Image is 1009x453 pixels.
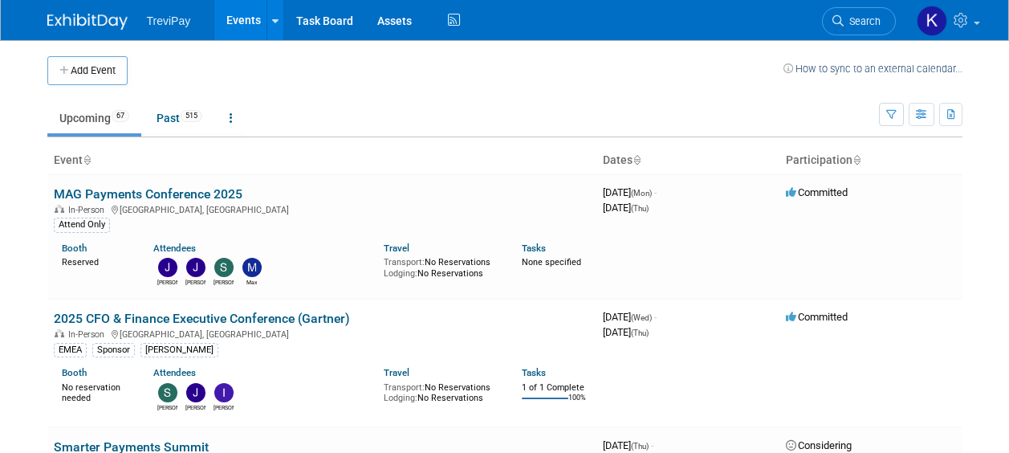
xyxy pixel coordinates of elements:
div: Attend Only [54,218,110,232]
img: Jon Loveless [186,258,205,277]
span: 515 [181,110,202,122]
img: Jeff Coppolo [186,383,205,402]
a: How to sync to an external calendar... [783,63,962,75]
div: Jeff Coppolo [185,402,205,412]
div: Sara Ouhsine [157,402,177,412]
img: Santiago de la Lama [214,258,234,277]
div: [GEOGRAPHIC_DATA], [GEOGRAPHIC_DATA] [54,202,590,215]
div: No Reservations No Reservations [384,254,498,279]
span: [DATE] [603,311,657,323]
span: (Thu) [631,204,649,213]
img: In-Person Event [55,205,64,213]
div: 1 of 1 Complete [522,382,590,394]
img: In-Person Event [55,329,64,337]
span: [DATE] [603,326,649,338]
th: Event [47,147,596,174]
span: Committed [786,311,848,323]
span: (Thu) [631,329,649,337]
div: Santiago de la Lama [214,277,234,287]
span: (Thu) [631,442,649,451]
span: (Wed) [631,313,652,322]
span: [DATE] [603,439,653,451]
div: Sponsor [92,343,135,357]
span: None specified [522,257,581,267]
a: Search [822,7,896,35]
a: Travel [384,367,409,378]
a: Sort by Event Name [83,153,91,166]
span: - [651,439,653,451]
a: Booth [62,243,87,254]
button: Add Event [47,56,128,85]
th: Participation [779,147,962,174]
div: Reserved [62,254,130,268]
img: Sara Ouhsine [158,383,177,402]
span: TreviPay [147,14,191,27]
a: 2025 CFO & Finance Executive Conference (Gartner) [54,311,350,326]
a: Tasks [522,367,546,378]
img: Max Almerico [242,258,262,277]
div: EMEA [54,343,87,357]
div: [PERSON_NAME] [140,343,218,357]
a: Upcoming67 [47,103,141,133]
span: (Mon) [631,189,652,198]
a: Attendees [153,367,196,378]
span: - [654,311,657,323]
div: [GEOGRAPHIC_DATA], [GEOGRAPHIC_DATA] [54,327,590,340]
a: Tasks [522,243,546,254]
img: Jay Iannnini [158,258,177,277]
th: Dates [596,147,779,174]
span: Considering [786,439,852,451]
span: In-Person [68,329,109,340]
div: Jay Iannnini [157,277,177,287]
img: ExhibitDay [47,14,128,30]
img: Inez Berkhof [214,383,234,402]
a: Attendees [153,243,196,254]
span: Lodging: [384,268,417,279]
td: 100% [568,394,586,415]
div: Max Almerico [242,277,262,287]
a: Past515 [144,103,214,133]
span: Committed [786,186,848,198]
div: No reservation needed [62,379,130,404]
a: MAG Payments Conference 2025 [54,186,242,202]
img: Kora Licht [917,6,947,36]
div: No Reservations No Reservations [384,379,498,404]
a: Travel [384,243,409,254]
div: Jon Loveless [185,277,205,287]
span: Lodging: [384,393,417,403]
span: 67 [112,110,129,122]
span: Transport: [384,382,425,393]
span: [DATE] [603,202,649,214]
span: [DATE] [603,186,657,198]
span: In-Person [68,205,109,215]
a: Sort by Participation Type [852,153,860,166]
span: Search [844,15,881,27]
div: Inez Berkhof [214,402,234,412]
span: Transport: [384,257,425,267]
span: - [654,186,657,198]
a: Booth [62,367,87,378]
a: Sort by Start Date [633,153,641,166]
